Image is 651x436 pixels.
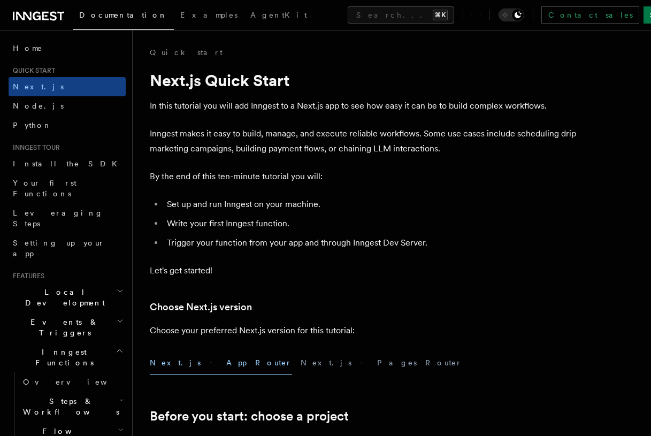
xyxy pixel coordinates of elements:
button: Steps & Workflows [19,392,126,422]
li: Write your first Inngest function. [164,216,578,231]
span: Leveraging Steps [13,209,103,228]
button: Next.js - App Router [150,351,292,375]
span: Features [9,272,44,280]
a: Your first Functions [9,173,126,203]
a: Python [9,116,126,135]
span: Python [13,121,52,129]
button: Toggle dark mode [499,9,524,21]
a: Quick start [150,47,223,58]
button: Events & Triggers [9,312,126,342]
a: Examples [174,3,244,29]
span: Overview [23,378,133,386]
span: Inngest tour [9,143,60,152]
span: Events & Triggers [9,317,117,338]
p: In this tutorial you will add Inngest to a Next.js app to see how easy it can be to build complex... [150,98,578,113]
span: Local Development [9,287,117,308]
a: Home [9,39,126,58]
button: Next.js - Pages Router [301,351,462,375]
button: Search...⌘K [348,6,454,24]
a: Install the SDK [9,154,126,173]
span: Examples [180,11,238,19]
p: Inngest makes it easy to build, manage, and execute reliable workflows. Some use cases include sc... [150,126,578,156]
kbd: ⌘K [433,10,448,20]
p: Choose your preferred Next.js version for this tutorial: [150,323,578,338]
a: Choose Next.js version [150,300,252,315]
a: Setting up your app [9,233,126,263]
span: Setting up your app [13,239,105,258]
span: Inngest Functions [9,347,116,368]
p: Let's get started! [150,263,578,278]
span: Install the SDK [13,159,124,168]
button: Inngest Functions [9,342,126,372]
span: Home [13,43,43,53]
span: Node.js [13,102,64,110]
span: AgentKit [250,11,307,19]
span: Next.js [13,82,64,91]
a: Next.js [9,77,126,96]
button: Local Development [9,282,126,312]
li: Set up and run Inngest on your machine. [164,197,578,212]
a: Overview [19,372,126,392]
span: Your first Functions [13,179,76,198]
p: By the end of this ten-minute tutorial you will: [150,169,578,184]
span: Steps & Workflows [19,396,119,417]
a: Contact sales [541,6,639,24]
a: Before you start: choose a project [150,409,349,424]
a: AgentKit [244,3,313,29]
li: Trigger your function from your app and through Inngest Dev Server. [164,235,578,250]
h1: Next.js Quick Start [150,71,578,90]
a: Documentation [73,3,174,30]
span: Documentation [79,11,167,19]
span: Quick start [9,66,55,75]
a: Node.js [9,96,126,116]
a: Leveraging Steps [9,203,126,233]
